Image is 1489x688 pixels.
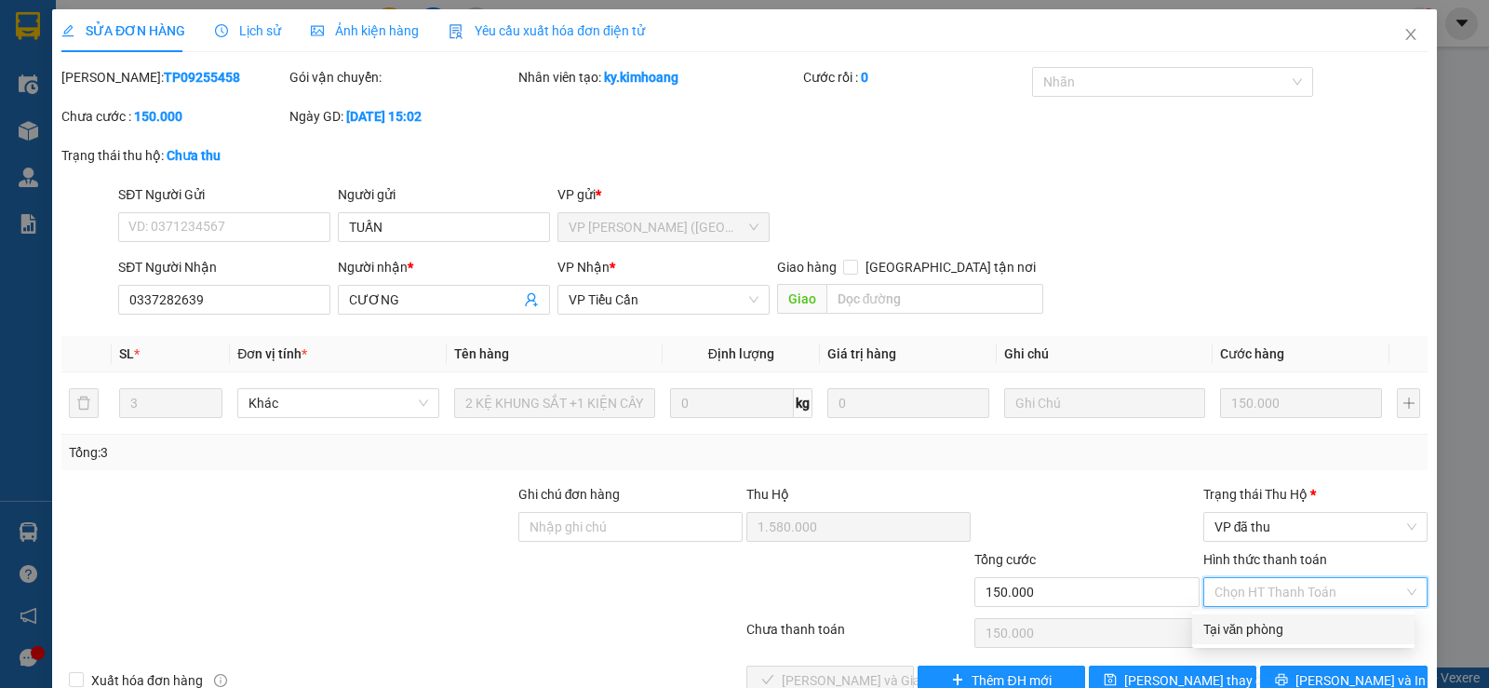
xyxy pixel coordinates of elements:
span: Định lượng [708,346,774,361]
span: [GEOGRAPHIC_DATA] tận nơi [858,257,1043,277]
span: save [1104,673,1117,688]
button: delete [69,388,99,418]
span: VP đã thu [1214,513,1416,541]
span: Khác [248,389,427,417]
div: Tổng: 3 [69,442,576,463]
span: Ảnh kiện hàng [311,23,419,38]
div: [PERSON_NAME]: [61,67,286,88]
button: plus [1397,388,1420,418]
input: Dọc đường [826,284,1044,314]
div: Gói vận chuyển: [289,67,514,88]
span: Cước hàng [1220,346,1284,361]
div: Trạng thái Thu Hộ [1203,484,1428,505]
span: kg [794,388,812,418]
div: Chưa cước : [61,106,286,127]
div: SĐT Người Gửi [118,184,330,205]
span: Giao [777,284,826,314]
span: Đơn vị tính [237,346,307,361]
input: Ghi Chú [1004,388,1205,418]
span: Tên hàng [454,346,509,361]
span: SỬA ĐƠN HÀNG [61,23,185,38]
b: Chưa thu [167,148,221,163]
div: Nhân viên tạo: [518,67,800,88]
div: Người gửi [338,184,550,205]
span: Lịch sử [215,23,281,38]
div: Cước rồi : [803,67,1027,88]
span: edit [61,24,74,37]
div: Tại văn phòng [1203,619,1403,640]
span: VP Trần Phú (Hàng) [569,213,758,241]
th: Ghi chú [997,336,1213,372]
span: plus [951,673,964,688]
span: clock-circle [215,24,228,37]
div: SĐT Người Nhận [118,257,330,277]
div: Ngày GD: [289,106,514,127]
label: Ghi chú đơn hàng [518,487,621,502]
span: Tổng cước [974,552,1036,567]
b: [DATE] 15:02 [346,109,422,124]
span: Giá trị hàng [827,346,896,361]
div: Người nhận [338,257,550,277]
b: ky.kimhoang [604,70,678,85]
input: 0 [827,388,989,418]
button: Close [1385,9,1437,61]
span: VP Nhận [557,260,610,275]
span: VP Tiểu Cần [569,286,758,314]
div: Trạng thái thu hộ: [61,145,343,166]
b: 150.000 [134,109,182,124]
span: Chọn HT Thanh Toán [1214,578,1416,606]
label: Hình thức thanh toán [1203,552,1327,567]
input: Ghi chú đơn hàng [518,512,743,542]
span: info-circle [214,674,227,687]
span: close [1403,27,1418,42]
span: picture [311,24,324,37]
input: VD: Bàn, Ghế [454,388,655,418]
span: SL [119,346,134,361]
span: Thu Hộ [746,487,789,502]
b: 0 [861,70,868,85]
span: printer [1275,673,1288,688]
b: TP09255458 [164,70,240,85]
div: VP gửi [557,184,770,205]
span: user-add [524,292,539,307]
span: Yêu cầu xuất hóa đơn điện tử [449,23,645,38]
img: icon [449,24,463,39]
input: 0 [1220,388,1382,418]
div: Chưa thanh toán [744,619,973,652]
span: Giao hàng [777,260,837,275]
